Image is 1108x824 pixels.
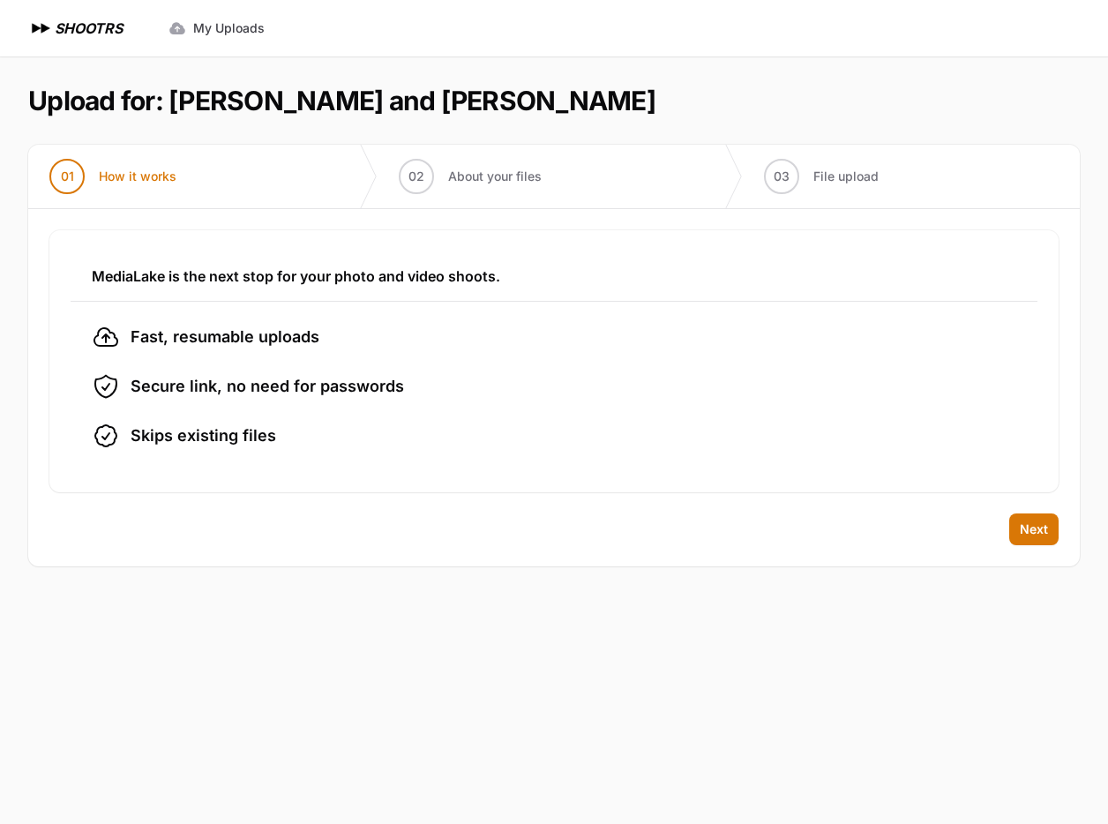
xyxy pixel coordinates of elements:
button: Next [1009,513,1059,545]
a: My Uploads [158,12,275,44]
span: Skips existing files [131,423,276,448]
button: 02 About your files [378,145,563,208]
img: SHOOTRS [28,18,55,39]
span: Fast, resumable uploads [131,325,319,349]
span: 02 [408,168,424,185]
h1: SHOOTRS [55,18,123,39]
button: 03 File upload [743,145,900,208]
button: 01 How it works [28,145,198,208]
span: 03 [774,168,790,185]
h3: MediaLake is the next stop for your photo and video shoots. [92,266,1016,287]
a: SHOOTRS SHOOTRS [28,18,123,39]
span: How it works [99,168,176,185]
h1: Upload for: [PERSON_NAME] and [PERSON_NAME] [28,85,655,116]
span: 01 [61,168,74,185]
span: About your files [448,168,542,185]
span: My Uploads [193,19,265,37]
span: Next [1020,521,1048,538]
span: File upload [813,168,879,185]
span: Secure link, no need for passwords [131,374,404,399]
